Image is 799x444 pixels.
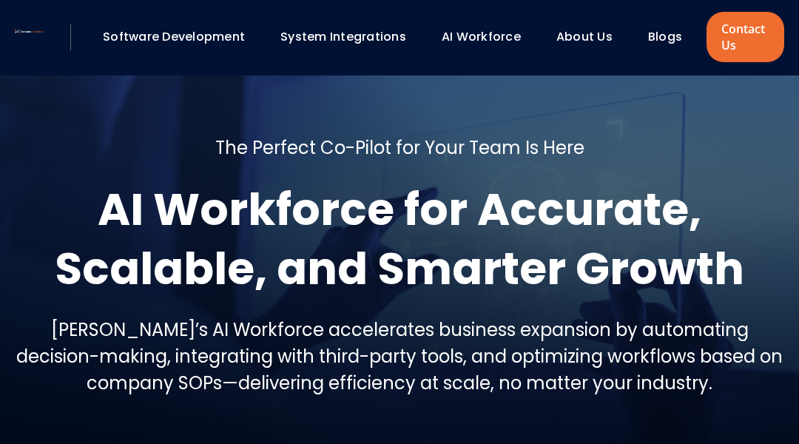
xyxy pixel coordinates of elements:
[15,30,44,33] img: Varseno Solutions – Product Engineering & IT Services
[556,28,613,45] a: About Us
[549,24,633,50] div: About Us
[434,24,542,50] div: AI Workforce
[15,180,784,298] h1: AI Workforce for Accurate, Scalable, and Smarter Growth
[707,12,784,62] a: Contact Us
[15,22,44,52] a: Varseno Solutions – Product Engineering & IT Services
[15,317,784,397] h5: [PERSON_NAME]’s AI Workforce accelerates business expansion by automating decision-making, integr...
[280,28,406,45] a: System Integrations
[648,28,682,45] a: Blogs
[215,135,584,161] h5: The Perfect Co-Pilot for Your Team Is Here
[95,24,266,50] div: Software Development
[442,28,521,45] a: AI Workforce
[641,24,703,50] div: Blogs
[103,28,245,45] a: Software Development
[273,24,427,50] div: System Integrations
